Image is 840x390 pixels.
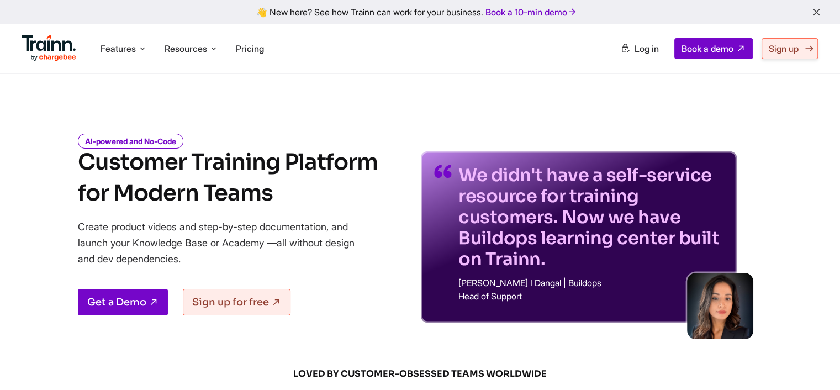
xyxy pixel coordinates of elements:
span: Log in [635,43,659,54]
span: Features [101,43,136,55]
img: quotes-purple.41a7099.svg [434,165,452,178]
img: Trainn Logo [22,35,76,61]
div: Widget de chat [785,337,840,390]
a: Pricing [236,43,264,54]
span: Sign up [769,43,799,54]
a: Sign up for free [183,289,290,315]
p: [PERSON_NAME] I Dangal | Buildops [458,278,723,287]
img: sabina-buildops.d2e8138.png [687,273,753,339]
a: Sign up [762,38,818,59]
span: Book a demo [681,43,733,54]
a: Get a Demo [78,289,168,315]
h1: Customer Training Platform for Modern Teams [78,147,378,209]
a: Book a 10-min demo [483,4,579,20]
span: LOVED BY CUSTOMER-OBSESSED TEAMS WORLDWIDE [155,368,685,380]
p: Create product videos and step-by-step documentation, and launch your Knowledge Base or Academy —... [78,219,371,267]
i: AI-powered and No-Code [78,134,183,149]
a: Book a demo [674,38,753,59]
p: We didn't have a self-service resource for training customers. Now we have Buildops learning cent... [458,165,723,270]
div: 👋 New here? See how Trainn can work for your business. [7,7,833,17]
p: Head of Support [458,292,723,301]
span: Resources [165,43,207,55]
iframe: Chat Widget [785,337,840,390]
a: Log in [614,39,665,59]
